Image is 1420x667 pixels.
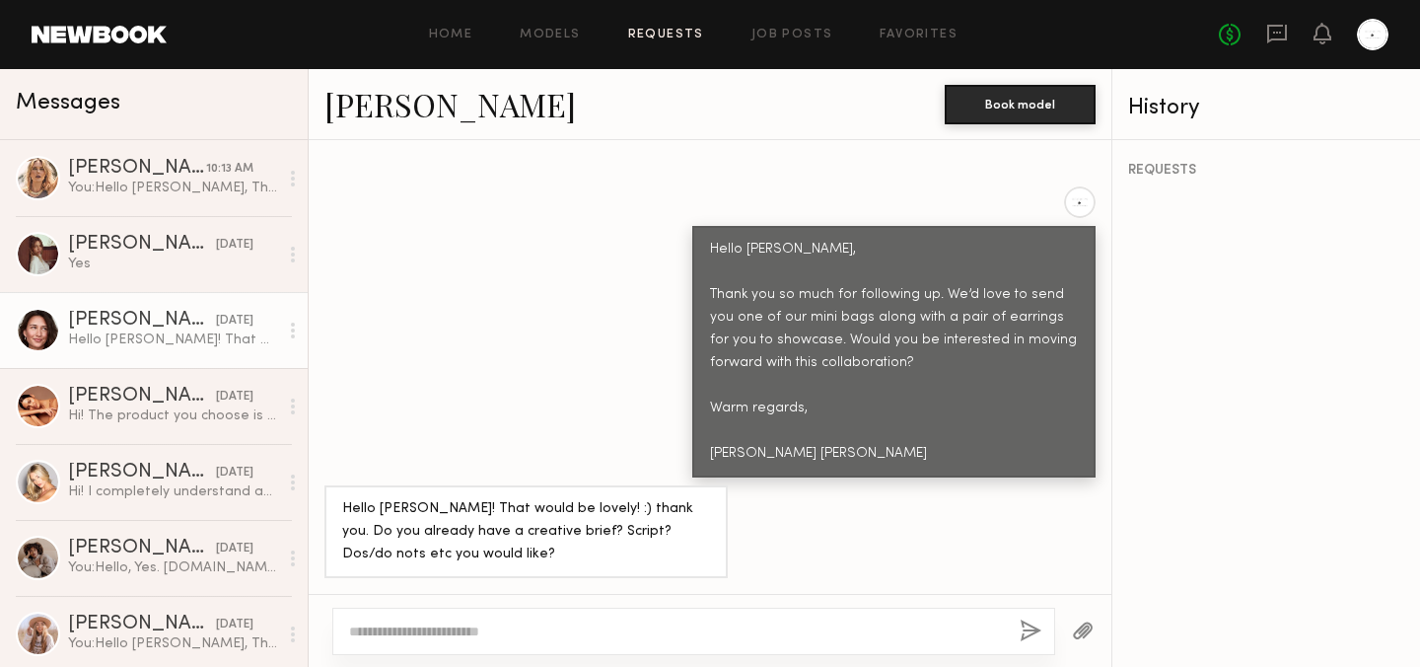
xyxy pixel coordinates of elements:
[324,83,576,125] a: [PERSON_NAME]
[342,498,710,566] div: Hello [PERSON_NAME]! That would be lovely! :) thank you. Do you already have a creative brief? Sc...
[429,29,473,41] a: Home
[751,29,833,41] a: Job Posts
[880,29,958,41] a: Favorites
[945,95,1096,111] a: Book model
[945,85,1096,124] button: Book model
[216,464,253,482] div: [DATE]
[216,236,253,255] div: [DATE]
[16,92,120,114] span: Messages
[216,616,253,634] div: [DATE]
[68,558,278,577] div: You: Hello, Yes. [DOMAIN_NAME] Thank you
[68,463,216,482] div: [PERSON_NAME]
[68,255,278,273] div: Yes
[68,311,216,331] div: [PERSON_NAME]
[68,159,206,179] div: [PERSON_NAME]
[68,482,278,501] div: Hi! I completely understand about the limited quantities. Since I typically reserve collaboration...
[68,179,278,197] div: You: Hello [PERSON_NAME], Thank you so much for your message. We’re truly excited to collaborate ...
[68,407,278,425] div: Hi! The product you choose is fine, I like all the products in general, no problem!
[68,387,216,407] div: [PERSON_NAME]
[216,388,253,407] div: [DATE]
[1128,97,1404,119] div: History
[206,160,253,179] div: 10:13 AM
[216,312,253,331] div: [DATE]
[68,615,216,634] div: [PERSON_NAME]
[68,235,216,255] div: [PERSON_NAME]
[628,29,704,41] a: Requests
[1128,164,1404,178] div: REQUESTS
[520,29,580,41] a: Models
[68,634,278,653] div: You: Hello [PERSON_NAME], Thank you very much for your kind response. We would be delighted to pr...
[68,539,216,558] div: [PERSON_NAME]
[68,331,278,349] div: Hello [PERSON_NAME]! That would be lovely! :) thank you. Do you already have a creative brief? Sc...
[216,540,253,558] div: [DATE]
[710,239,1078,466] div: Hello [PERSON_NAME], Thank you so much for following up. We’d love to send you one of our mini ba...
